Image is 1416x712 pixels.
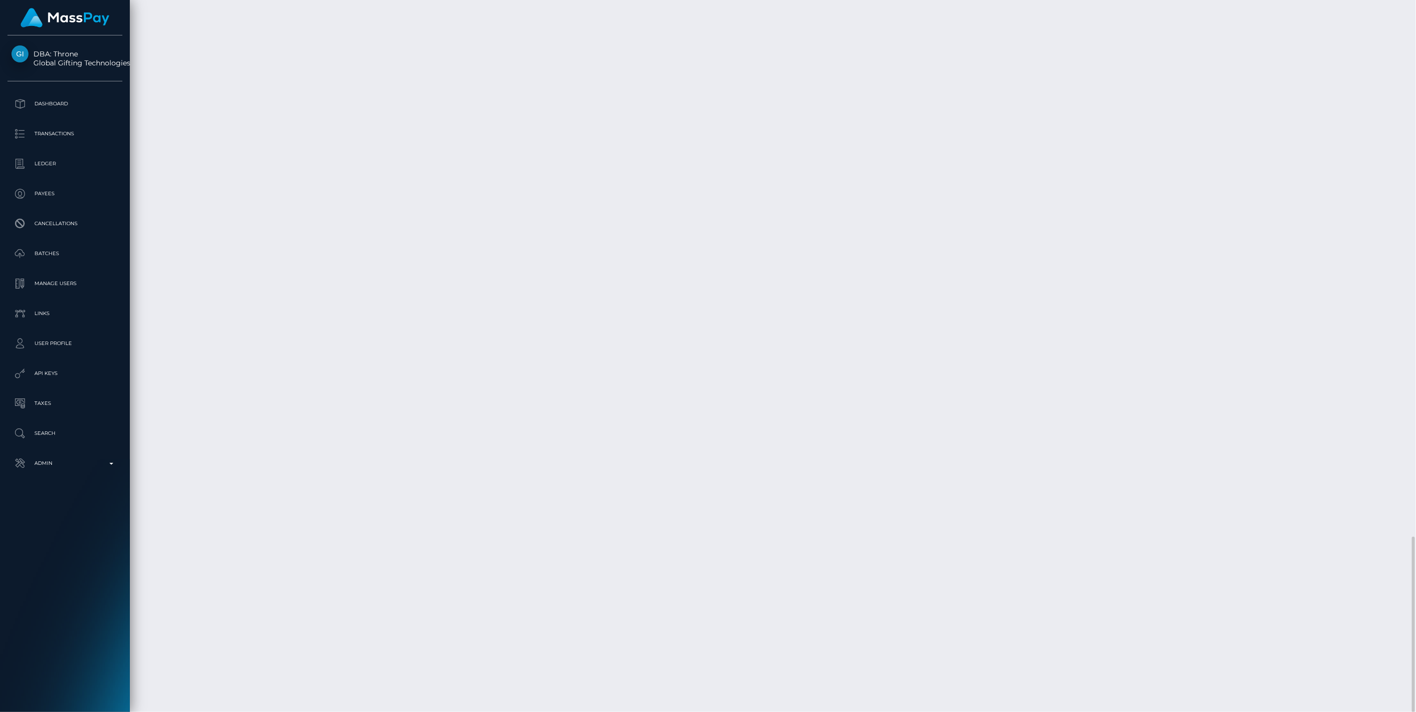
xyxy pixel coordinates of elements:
a: Search [7,421,122,446]
a: Manage Users [7,271,122,296]
a: Batches [7,241,122,266]
a: Cancellations [7,211,122,236]
img: Global Gifting Technologies Inc [11,45,28,62]
span: DBA: Throne Global Gifting Technologies Inc [7,49,122,67]
img: MassPay Logo [20,8,109,27]
a: Links [7,301,122,326]
p: Transactions [11,126,118,141]
p: Links [11,306,118,321]
p: Manage Users [11,276,118,291]
a: User Profile [7,331,122,356]
p: Ledger [11,156,118,171]
p: API Keys [11,366,118,381]
p: Batches [11,246,118,261]
a: API Keys [7,361,122,386]
p: Dashboard [11,96,118,111]
p: Search [11,426,118,441]
a: Ledger [7,151,122,176]
a: Dashboard [7,91,122,116]
p: Taxes [11,396,118,411]
a: Taxes [7,391,122,416]
p: Payees [11,186,118,201]
a: Admin [7,451,122,476]
p: Cancellations [11,216,118,231]
p: User Profile [11,336,118,351]
a: Transactions [7,121,122,146]
p: Admin [11,456,118,471]
a: Payees [7,181,122,206]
